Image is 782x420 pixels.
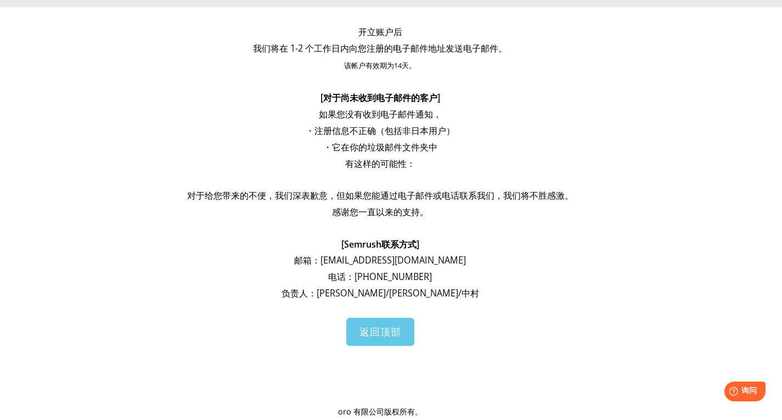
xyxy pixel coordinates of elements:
[253,42,507,54] font: 我们将在 1-2 个工作日内向您注册的电子邮件地址发送电子邮件。
[358,26,402,38] font: 开立账户后
[684,377,770,408] iframe: 帮助小部件启动器
[320,254,466,266] font: [EMAIL_ADDRESS][DOMAIN_NAME]
[187,189,573,201] font: 对于给您带来的不便，我们深表歉意，但如果您能通过电子邮件或电话联系我们，我们将不胜感激。
[345,158,415,170] font: 有这样的可能性：
[282,287,479,299] font: 负责人：[PERSON_NAME]/[PERSON_NAME]/中村
[328,271,432,283] font: 电话：[PHONE_NUMBER]
[323,141,437,153] font: ・它在你的垃圾邮件文件夹中
[320,92,440,104] font: [对于尚未收到电子邮件的客户]
[344,61,416,70] font: 该帐户有效期为14天。
[332,206,429,218] font: 感谢您一直以来的支持。
[346,318,414,346] a: 返回顶部
[319,108,442,120] font: 如果您没有收到电子邮件通知，
[294,254,320,266] font: 邮箱：
[359,325,401,338] font: 返回顶部
[338,406,423,417] font: oro 有限公司版权所有。
[341,238,419,250] font: [Semrush联系方式]
[306,125,455,137] font: ・注册信息不正确（包括非日本用户）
